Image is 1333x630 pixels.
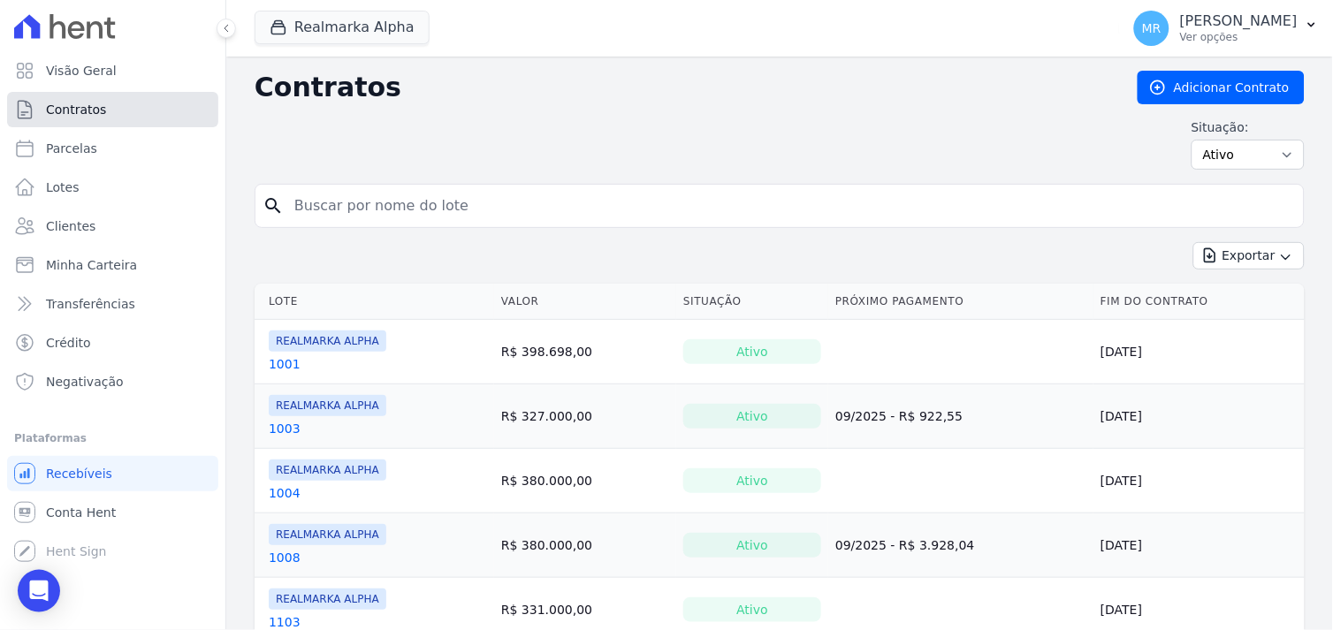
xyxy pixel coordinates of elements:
[1093,513,1305,578] td: [DATE]
[494,449,676,513] td: R$ 380.000,00
[1120,4,1333,53] button: MR [PERSON_NAME] Ver opções
[683,339,821,364] div: Ativo
[46,334,91,352] span: Crédito
[494,513,676,578] td: R$ 380.000,00
[1093,384,1305,449] td: [DATE]
[269,524,386,545] span: REALMARKA ALPHA
[7,209,218,244] a: Clientes
[683,468,821,493] div: Ativo
[1180,12,1298,30] p: [PERSON_NAME]
[46,101,106,118] span: Contratos
[7,247,218,283] a: Minha Carteira
[269,459,386,481] span: REALMARKA ALPHA
[1093,449,1305,513] td: [DATE]
[7,325,218,361] a: Crédito
[7,53,218,88] a: Visão Geral
[46,465,112,482] span: Recebíveis
[7,170,218,205] a: Lotes
[835,538,975,552] a: 09/2025 - R$ 3.928,04
[7,131,218,166] a: Parcelas
[683,404,821,429] div: Ativo
[683,533,821,558] div: Ativo
[46,62,117,80] span: Visão Geral
[494,320,676,384] td: R$ 398.698,00
[7,286,218,322] a: Transferências
[46,178,80,196] span: Lotes
[46,504,116,521] span: Conta Hent
[835,409,963,423] a: 09/2025 - R$ 922,55
[269,588,386,610] span: REALMARKA ALPHA
[46,373,124,391] span: Negativação
[828,284,1093,320] th: Próximo Pagamento
[683,597,821,622] div: Ativo
[1093,320,1305,384] td: [DATE]
[269,395,386,416] span: REALMARKA ALPHA
[1193,242,1305,269] button: Exportar
[494,284,676,320] th: Valor
[676,284,828,320] th: Situação
[255,11,430,44] button: Realmarka Alpha
[7,92,218,127] a: Contratos
[46,140,97,157] span: Parcelas
[7,495,218,530] a: Conta Hent
[1093,284,1305,320] th: Fim do Contrato
[255,284,494,320] th: Lote
[269,420,301,437] a: 1003
[18,570,60,612] div: Open Intercom Messenger
[7,364,218,399] a: Negativação
[1192,118,1305,136] label: Situação:
[494,384,676,449] td: R$ 327.000,00
[269,549,301,566] a: 1008
[1138,71,1305,104] a: Adicionar Contrato
[7,456,218,491] a: Recebíveis
[255,72,1109,103] h2: Contratos
[284,188,1297,224] input: Buscar por nome do lote
[269,355,301,373] a: 1001
[14,428,211,449] div: Plataformas
[46,295,135,313] span: Transferências
[1180,30,1298,44] p: Ver opções
[46,217,95,235] span: Clientes
[269,484,301,502] a: 1004
[269,330,386,352] span: REALMARKA ALPHA
[263,195,284,216] i: search
[1142,22,1162,34] span: MR
[46,256,137,274] span: Minha Carteira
